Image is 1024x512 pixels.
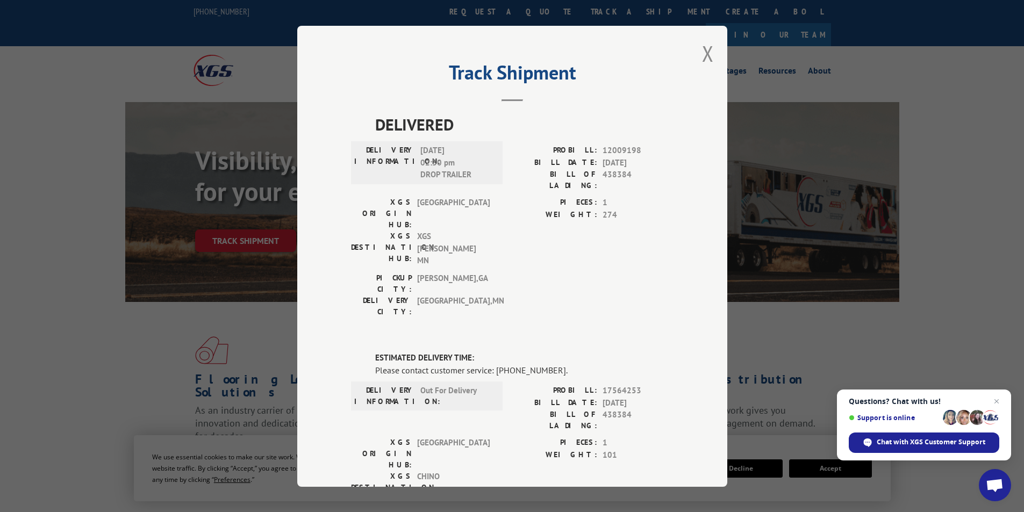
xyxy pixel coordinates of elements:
[877,437,985,447] span: Chat with XGS Customer Support
[417,294,490,317] span: [GEOGRAPHIC_DATA] , MN
[351,294,412,317] label: DELIVERY CITY:
[849,432,999,453] span: Chat with XGS Customer Support
[512,437,597,449] label: PIECES:
[512,156,597,169] label: BILL DATE:
[512,385,597,397] label: PROBILL:
[354,145,415,181] label: DELIVERY INFORMATION:
[351,272,412,294] label: PICKUP CITY:
[603,396,674,409] span: [DATE]
[512,449,597,461] label: WEIGHT:
[351,437,412,471] label: XGS ORIGIN HUB:
[512,169,597,191] label: BILL OF LADING:
[512,409,597,431] label: BILL OF LADING:
[603,197,674,209] span: 1
[351,197,412,230] label: XGS ORIGIN HUB:
[849,414,939,422] span: Support is online
[375,351,674,364] label: ESTIMATED DELIVERY TIME:
[512,208,597,221] label: WEIGHT:
[354,385,415,407] label: DELIVERY INFORMATION:
[417,471,490,504] span: CHINO
[375,112,674,136] span: DELIVERED
[603,208,674,221] span: 274
[351,230,412,267] label: XGS DESTINATION HUB:
[417,197,490,230] span: [GEOGRAPHIC_DATA]
[420,145,493,181] span: [DATE] 02:30 pm DROP TRAILER
[603,169,674,191] span: 438384
[849,397,999,406] span: Questions? Chat with us!
[702,39,714,68] button: Close modal
[351,471,412,504] label: XGS DESTINATION HUB:
[603,385,674,397] span: 17564253
[979,469,1011,501] a: Open chat
[603,145,674,157] span: 12009198
[603,437,674,449] span: 1
[603,156,674,169] span: [DATE]
[512,197,597,209] label: PIECES:
[351,65,674,85] h2: Track Shipment
[420,385,493,407] span: Out For Delivery
[603,409,674,431] span: 438384
[512,396,597,409] label: BILL DATE:
[417,272,490,294] span: [PERSON_NAME] , GA
[417,230,490,267] span: XGS [PERSON_NAME] MN
[417,437,490,471] span: [GEOGRAPHIC_DATA]
[603,449,674,461] span: 101
[375,364,674,377] div: Please contact customer service: [PHONE_NUMBER].
[512,145,597,157] label: PROBILL:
